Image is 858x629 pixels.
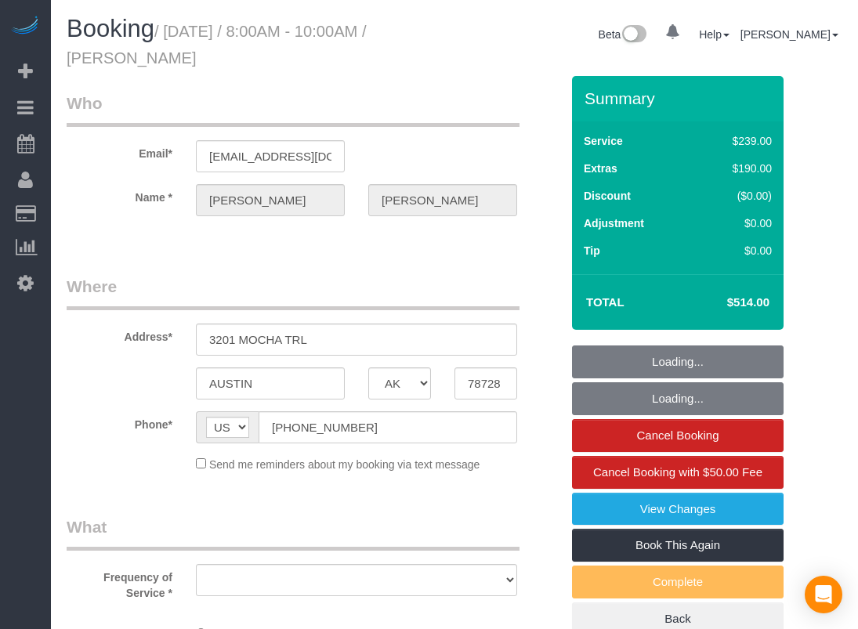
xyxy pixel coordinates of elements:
a: View Changes [572,493,784,526]
legend: Who [67,92,520,127]
img: New interface [621,25,646,45]
div: $0.00 [699,215,772,231]
label: Extras [584,161,617,176]
div: Open Intercom Messenger [805,576,842,613]
label: Phone* [55,411,184,432]
input: Phone* [259,411,517,443]
input: Zip Code* [454,367,517,399]
a: Cancel Booking [572,419,784,452]
label: Address* [55,324,184,345]
a: [PERSON_NAME] [740,28,838,41]
strong: Total [586,295,624,309]
div: $239.00 [699,133,772,149]
label: Discount [584,188,631,204]
span: Cancel Booking with $50.00 Fee [593,465,762,479]
div: ($0.00) [699,188,772,204]
label: Frequency of Service * [55,564,184,601]
label: Name * [55,184,184,205]
small: / [DATE] / 8:00AM - 10:00AM / [PERSON_NAME] [67,23,367,67]
input: City* [196,367,345,399]
div: $0.00 [699,243,772,258]
label: Email* [55,140,184,161]
a: Help [699,28,729,41]
label: Tip [584,243,600,258]
legend: What [67,515,520,551]
input: First Name* [196,184,345,216]
a: Beta [599,28,647,41]
a: Book This Again [572,529,784,562]
h3: Summary [585,89,776,107]
input: Last Name* [368,184,517,216]
img: Automaid Logo [9,16,41,38]
span: Booking [67,15,154,42]
a: Cancel Booking with $50.00 Fee [572,456,784,489]
input: Email* [196,140,345,172]
label: Adjustment [584,215,644,231]
legend: Where [67,275,520,310]
label: Service [584,133,623,149]
span: Send me reminders about my booking via text message [209,458,480,471]
h4: $514.00 [680,296,769,309]
div: $190.00 [699,161,772,176]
